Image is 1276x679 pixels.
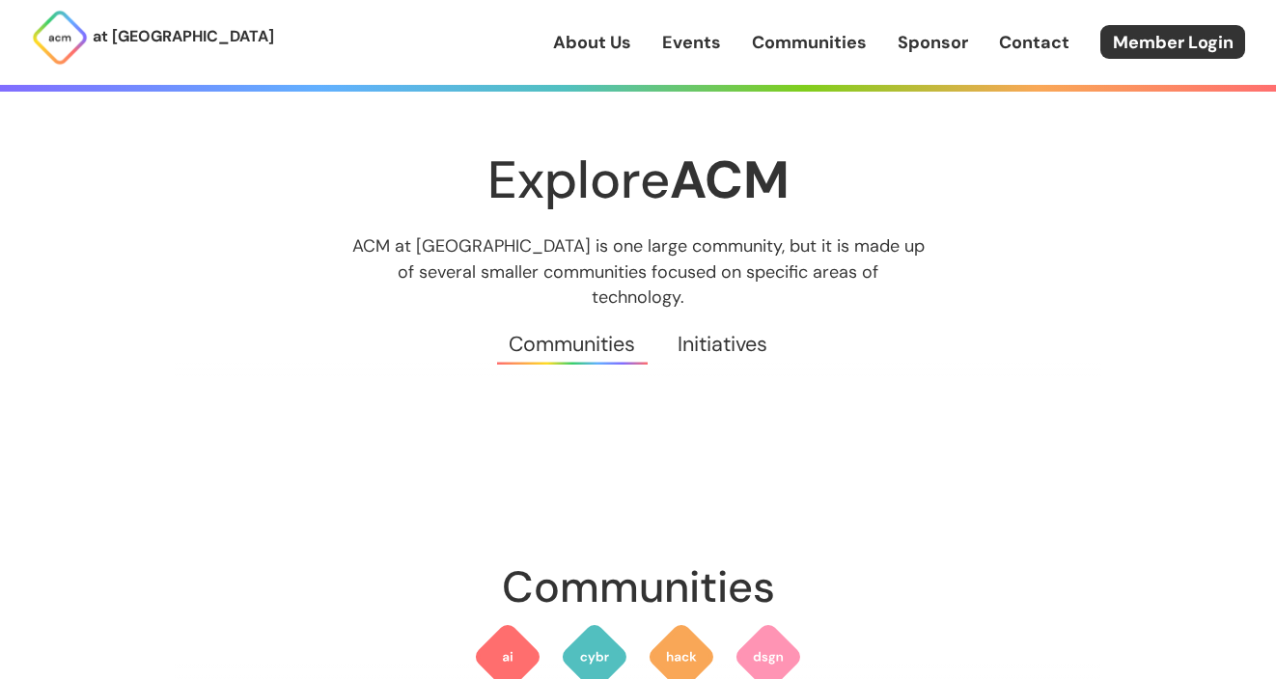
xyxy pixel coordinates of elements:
[488,310,656,379] a: Communities
[656,310,788,379] a: Initiatives
[752,30,867,55] a: Communities
[1100,25,1245,59] a: Member Login
[999,30,1069,55] a: Contact
[93,24,274,49] p: at [GEOGRAPHIC_DATA]
[31,9,89,67] img: ACM Logo
[662,30,721,55] a: Events
[31,9,274,67] a: at [GEOGRAPHIC_DATA]
[553,30,631,55] a: About Us
[898,30,968,55] a: Sponsor
[175,553,1101,622] h2: Communities
[334,233,942,309] p: ACM at [GEOGRAPHIC_DATA] is one large community, but it is made up of several smaller communities...
[670,146,790,214] strong: ACM
[175,151,1101,208] h1: Explore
